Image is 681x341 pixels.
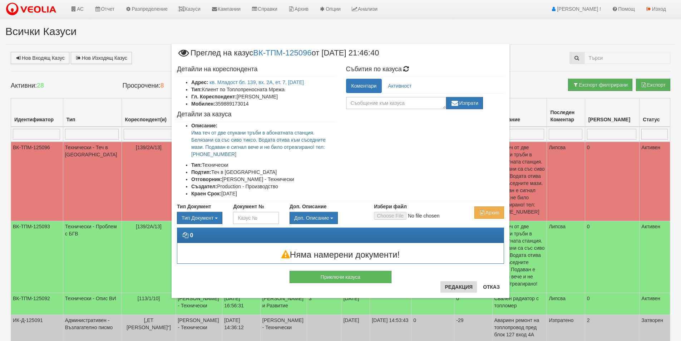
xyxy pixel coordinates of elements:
button: Архив [474,206,504,219]
b: Тип: [191,162,202,168]
span: Доп. Описание [294,215,329,221]
li: Теч в [GEOGRAPHIC_DATA] [191,169,335,176]
strong: 0 [190,232,193,238]
p: Има теч от две спукани тръби в абонатната станция. Белязани са със сиво тиксо. Водата отива към с... [191,129,335,158]
b: Адрес: [191,79,208,85]
li: Технически [191,161,335,169]
button: Изпрати [446,97,483,109]
li: Production - Производство [191,183,335,190]
label: Доп. Описание [290,203,326,210]
li: [PERSON_NAME] [191,93,335,100]
li: Клиент по Топлопреносната Мрежа [191,86,335,93]
a: ВК-ТПМ-125096 [253,48,311,57]
h4: Детайли за казуса [177,111,335,118]
li: 359889173014 [191,100,335,107]
h4: Детайли на кореспондента [177,66,335,73]
button: Доп. Описание [290,212,338,224]
button: Приключи казуса [290,271,391,283]
div: Двоен клик, за изчистване на избраната стойност. [290,212,363,224]
b: Гл. Кореспондент: [191,94,237,99]
button: Редакция [440,281,477,293]
h4: Събития по казуса [346,66,504,73]
button: Тип Документ [177,212,222,224]
li: [DATE] [191,190,335,197]
a: кв. Младост бл. 139, вх. 2А, ет. 7, [DATE] [210,79,304,85]
b: Мобилен: [191,101,215,107]
label: Избери файл [374,203,407,210]
li: [PERSON_NAME] - Технически [191,176,335,183]
button: Отказ [479,281,504,293]
b: Създател: [191,184,217,189]
b: Краен Срок: [191,191,221,196]
span: Тип Документ [182,215,213,221]
b: Подтип: [191,169,211,175]
a: Коментари [346,79,382,93]
span: Преглед на казус от [DATE] 21:46:40 [177,49,379,62]
label: Тип Документ [177,203,211,210]
label: Документ № [233,203,264,210]
b: Описание: [191,123,217,128]
a: Активност [383,79,417,93]
div: Двоен клик, за изчистване на избраната стойност. [177,212,222,224]
h3: Няма намерени документи! [177,250,504,259]
input: Казус № [233,212,278,224]
b: Тип: [191,87,202,92]
b: Отговорник: [191,176,222,182]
